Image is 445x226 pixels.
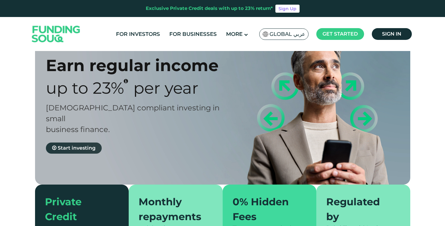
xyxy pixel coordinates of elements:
i: 23% IRR (expected) ~ 15% Net yield (expected) [124,79,128,83]
span: Up to 23% [46,78,124,98]
div: Exclusive Private Credit deals with up to 23% return* [146,5,273,12]
span: Sign in [382,31,401,37]
div: 0% Hidden Fees [233,194,299,224]
div: Earn regular income [46,56,234,75]
span: Per Year [133,78,198,98]
div: Monthly repayments [139,194,205,224]
span: Start investing [58,145,96,151]
span: Global عربي [269,31,305,38]
a: For Businesses [168,29,218,39]
a: Sign in [372,28,412,40]
span: More [226,31,243,37]
img: Logo [26,19,87,50]
a: Sign Up [275,5,300,13]
a: Start investing [46,143,102,154]
div: Regulated by [326,194,393,224]
span: Get started [323,31,358,37]
a: For Investors [114,29,162,39]
span: [DEMOGRAPHIC_DATA] compliant investing in small business finance. [46,103,220,134]
img: SA Flag [263,32,268,37]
